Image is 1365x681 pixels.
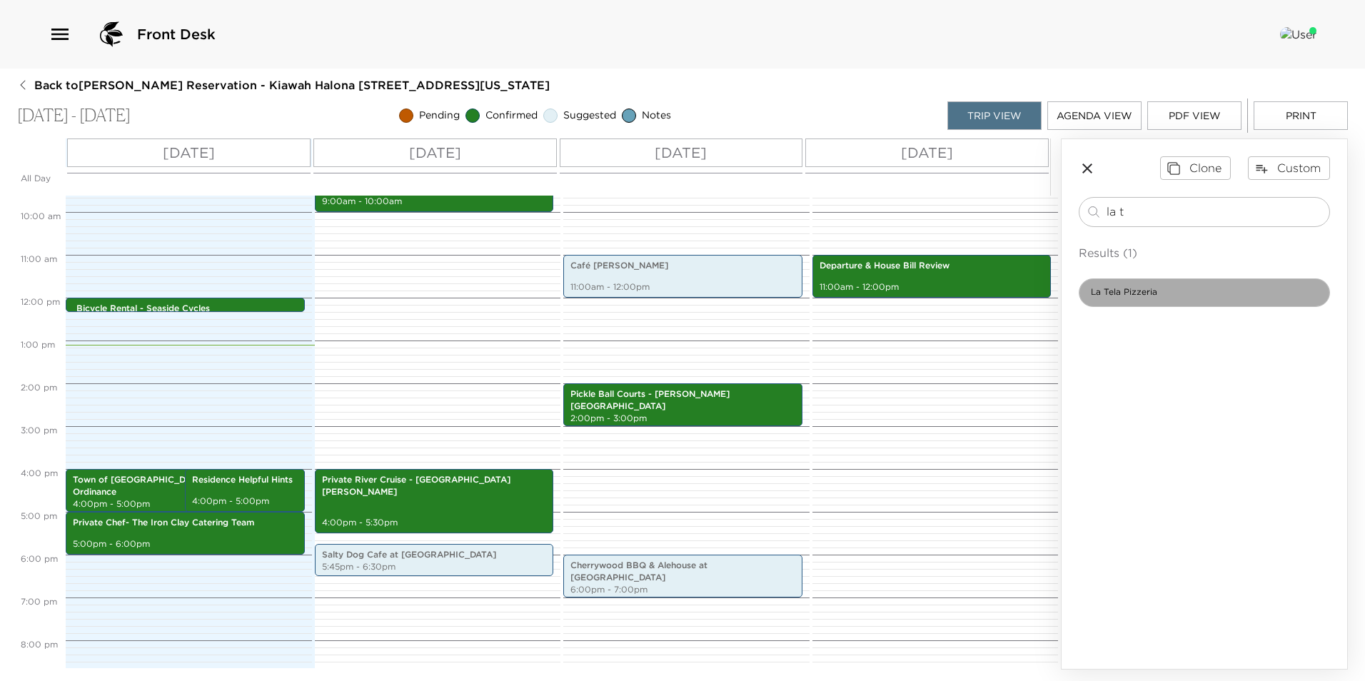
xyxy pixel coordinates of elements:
[485,109,538,123] span: Confirmed
[322,474,547,498] p: Private River Cruise - [GEOGRAPHIC_DATA][PERSON_NAME]
[1079,278,1330,307] div: La Tela Pizzeria
[17,339,59,350] span: 1:00 PM
[570,281,795,293] p: 11:00am - 12:00pm
[21,173,62,185] p: All Day
[73,474,261,498] p: Town of [GEOGRAPHIC_DATA] - Local Ordinance
[570,584,795,596] p: 6:00pm - 7:00pm
[322,196,547,208] p: 9:00am - 10:00am
[570,260,795,272] p: Café [PERSON_NAME]
[1280,27,1316,41] img: User
[1047,101,1142,130] button: Agenda View
[1160,156,1231,179] button: Clone
[66,512,305,555] div: Private Chef- The Iron Clay Catering Team5:00pm - 6:00pm
[67,138,311,167] button: [DATE]
[192,474,297,486] p: Residence Helpful Hints
[17,553,61,564] span: 6:00 PM
[570,413,795,425] p: 2:00pm - 3:00pm
[94,17,129,51] img: logo
[805,138,1049,167] button: [DATE]
[315,544,554,576] div: Salty Dog Cafe at [GEOGRAPHIC_DATA]5:45pm - 6:30pm
[642,109,671,123] span: Notes
[73,498,261,510] p: 4:00pm - 5:00pm
[1254,101,1348,130] button: Print
[563,109,616,123] span: Suggested
[322,549,547,561] p: Salty Dog Cafe at [GEOGRAPHIC_DATA]
[1248,156,1330,179] button: Custom
[322,561,547,573] p: 5:45pm - 6:30pm
[17,253,61,264] span: 11:00 AM
[812,255,1052,298] div: Departure & House Bill Review11:00am - 12:00pm
[192,495,297,508] p: 4:00pm - 5:00pm
[820,281,1044,293] p: 11:00am - 12:00pm
[655,142,707,163] p: [DATE]
[901,142,953,163] p: [DATE]
[17,596,61,607] span: 7:00 PM
[17,211,64,221] span: 10:00 AM
[76,303,301,315] p: Bicycle Rental - Seaside Cycles
[322,517,547,529] p: 4:00pm - 5:30pm
[73,517,298,529] p: Private Chef- The Iron Clay Catering Team
[17,510,61,521] span: 5:00 PM
[17,468,61,478] span: 4:00 PM
[313,138,557,167] button: [DATE]
[419,109,460,123] span: Pending
[570,388,795,413] p: Pickle Ball Courts - [PERSON_NAME][GEOGRAPHIC_DATA]
[185,469,304,512] div: Residence Helpful Hints4:00pm - 5:00pm
[17,425,61,435] span: 3:00 PM
[73,538,298,550] p: 5:00pm - 6:00pm
[947,101,1042,130] button: Trip View
[66,469,268,512] div: Town of [GEOGRAPHIC_DATA] - Local Ordinance4:00pm - 5:00pm
[570,560,795,584] p: Cherrywood BBQ & Alehouse at [GEOGRAPHIC_DATA]
[409,142,461,163] p: [DATE]
[17,639,61,650] span: 8:00 PM
[163,142,215,163] p: [DATE]
[315,469,554,533] div: Private River Cruise - [GEOGRAPHIC_DATA][PERSON_NAME]4:00pm - 5:30pm
[1147,101,1241,130] button: PDF View
[1079,286,1169,298] span: La Tela Pizzeria
[66,298,305,312] div: Bicycle Rental - Seaside Cycles
[563,383,802,426] div: Pickle Ball Courts - [PERSON_NAME][GEOGRAPHIC_DATA]2:00pm - 3:00pm
[563,255,802,298] div: Café [PERSON_NAME]11:00am - 12:00pm
[17,296,64,307] span: 12:00 PM
[17,106,131,126] p: [DATE] - [DATE]
[137,24,216,44] span: Front Desk
[17,382,61,393] span: 2:00 PM
[563,555,802,597] div: Cherrywood BBQ & Alehouse at [GEOGRAPHIC_DATA]6:00pm - 7:00pm
[1107,203,1324,220] input: Search for activities
[820,260,1044,272] p: Departure & House Bill Review
[17,77,550,93] button: Back to[PERSON_NAME] Reservation - Kiawah Halona [STREET_ADDRESS][US_STATE]
[1079,244,1330,261] p: Results (1)
[34,77,550,93] span: Back to [PERSON_NAME] Reservation - Kiawah Halona [STREET_ADDRESS][US_STATE]
[560,138,803,167] button: [DATE]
